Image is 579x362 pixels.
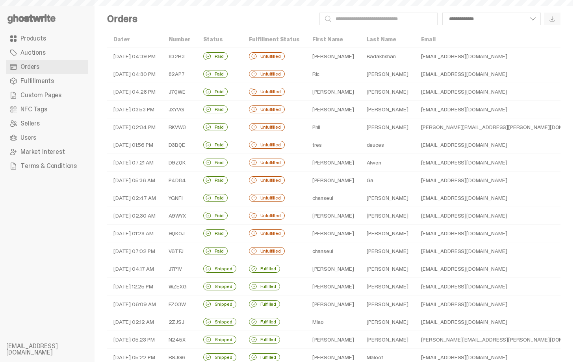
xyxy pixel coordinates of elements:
[6,88,88,102] a: Custom Pages
[360,172,415,189] td: Ga
[306,31,360,48] th: First Name
[162,331,197,349] td: N245X
[249,212,285,220] div: Unfulfilled
[306,313,360,331] td: Miao
[107,260,162,278] td: [DATE] 04:17 AM
[6,102,88,116] a: NFC Tags
[203,212,228,220] div: Paid
[162,207,197,225] td: A9WYX
[107,83,162,101] td: [DATE] 04:28 PM
[306,189,360,207] td: chanseul
[249,52,285,60] div: Unfulfilled
[127,36,130,43] span: ▾
[306,225,360,242] td: [PERSON_NAME]
[203,336,236,344] div: Shipped
[249,336,280,344] div: Fulfilled
[107,207,162,225] td: [DATE] 02:30 AM
[203,159,228,166] div: Paid
[6,145,88,159] a: Market Interest
[162,65,197,83] td: 82AP7
[203,123,228,131] div: Paid
[107,48,162,65] td: [DATE] 04:39 PM
[360,118,415,136] td: [PERSON_NAME]
[360,296,415,313] td: [PERSON_NAME]
[6,131,88,145] a: Users
[306,296,360,313] td: [PERSON_NAME]
[113,36,130,43] a: Date▾
[306,207,360,225] td: [PERSON_NAME]
[306,65,360,83] td: Ric
[20,78,54,84] span: Fulfillments
[20,149,65,155] span: Market Interest
[107,172,162,189] td: [DATE] 05:36 AM
[203,52,228,60] div: Paid
[107,65,162,83] td: [DATE] 04:30 PM
[162,118,197,136] td: RKVW3
[20,163,77,169] span: Terms & Conditions
[107,189,162,207] td: [DATE] 02:47 AM
[20,92,61,98] span: Custom Pages
[249,159,285,166] div: Unfulfilled
[360,154,415,172] td: Alwan
[306,278,360,296] td: [PERSON_NAME]
[107,313,162,331] td: [DATE] 02:12 AM
[306,242,360,260] td: chanseul
[203,353,236,361] div: Shipped
[306,260,360,278] td: [PERSON_NAME]
[360,260,415,278] td: [PERSON_NAME]
[249,318,280,326] div: Fulfilled
[6,60,88,74] a: Orders
[107,242,162,260] td: [DATE] 07:02 PM
[6,116,88,131] a: Sellers
[203,247,228,255] div: Paid
[306,331,360,349] td: [PERSON_NAME]
[360,65,415,83] td: [PERSON_NAME]
[162,278,197,296] td: WZEXG
[107,136,162,154] td: [DATE] 01:56 PM
[162,225,197,242] td: 9QK0J
[203,283,236,290] div: Shipped
[249,283,280,290] div: Fulfilled
[203,141,228,149] div: Paid
[197,31,243,48] th: Status
[360,31,415,48] th: Last Name
[162,154,197,172] td: D9ZQK
[249,265,280,273] div: Fulfilled
[306,136,360,154] td: tres
[360,313,415,331] td: [PERSON_NAME]
[162,296,197,313] td: FZ03W
[107,101,162,118] td: [DATE] 03:53 PM
[20,120,40,127] span: Sellers
[306,172,360,189] td: [PERSON_NAME]
[162,313,197,331] td: 2ZJSJ
[107,14,137,24] h4: Orders
[162,31,197,48] th: Number
[6,46,88,60] a: Auctions
[162,172,197,189] td: P4D84
[203,318,236,326] div: Shipped
[162,101,197,118] td: JXYVG
[6,343,101,356] li: [EMAIL_ADDRESS][DOMAIN_NAME]
[243,31,306,48] th: Fulfillment Status
[20,106,47,113] span: NFC Tags
[107,278,162,296] td: [DATE] 12:25 PM
[162,242,197,260] td: V6TFJ
[162,136,197,154] td: D3BQE
[249,105,285,113] div: Unfulfilled
[162,189,197,207] td: YGNF1
[360,101,415,118] td: [PERSON_NAME]
[20,50,46,56] span: Auctions
[360,48,415,65] td: Badakhshan
[360,83,415,101] td: [PERSON_NAME]
[249,176,285,184] div: Unfulfilled
[249,300,280,308] div: Fulfilled
[6,31,88,46] a: Products
[249,123,285,131] div: Unfulfilled
[360,278,415,296] td: [PERSON_NAME]
[203,300,236,308] div: Shipped
[203,176,228,184] div: Paid
[360,331,415,349] td: [PERSON_NAME]
[107,296,162,313] td: [DATE] 06:09 AM
[203,265,236,273] div: Shipped
[360,136,415,154] td: deuces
